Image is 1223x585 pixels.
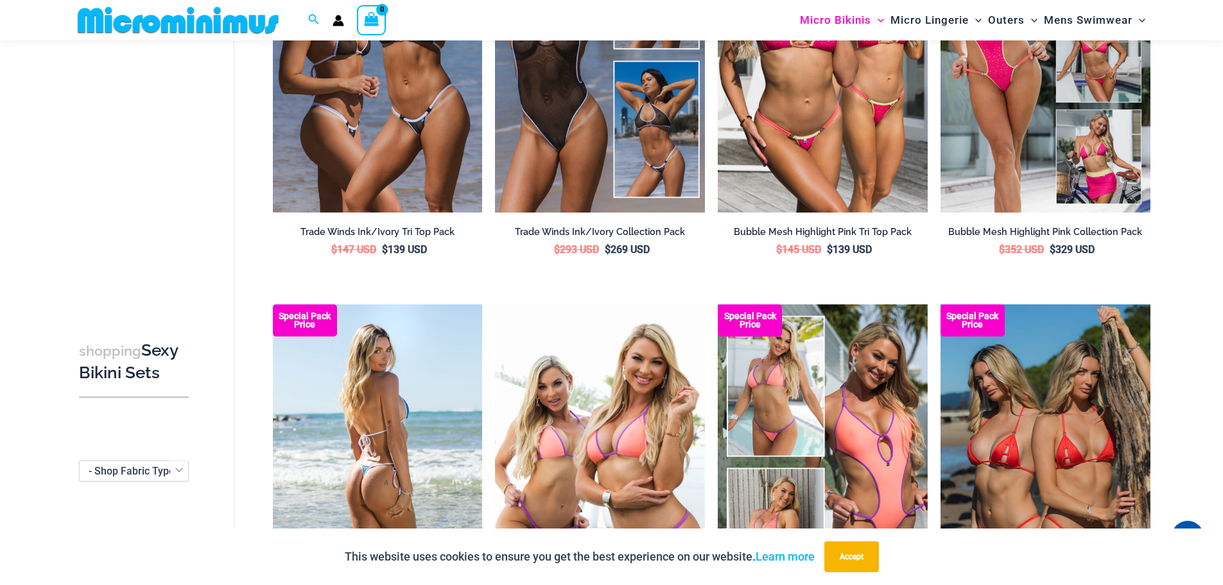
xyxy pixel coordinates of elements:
[79,43,195,300] iframe: TrustedSite Certified
[73,6,284,35] img: MM SHOP LOGO FLAT
[357,5,386,35] a: View Shopping Cart, empty
[718,312,782,329] b: Special Pack Price
[273,226,483,238] h2: Trade Winds Ink/Ivory Tri Top Pack
[718,226,928,238] h2: Bubble Mesh Highlight Pink Tri Top Pack
[871,4,884,37] span: Menu Toggle
[941,226,1150,238] h2: Bubble Mesh Highlight Pink Collection Pack
[827,243,833,256] span: $
[776,243,821,256] bdi: 145 USD
[1025,4,1037,37] span: Menu Toggle
[985,4,1041,37] a: OutersMenu ToggleMenu Toggle
[1041,4,1149,37] a: Mens SwimwearMenu ToggleMenu Toggle
[941,226,1150,243] a: Bubble Mesh Highlight Pink Collection Pack
[1132,4,1145,37] span: Menu Toggle
[797,4,887,37] a: Micro BikinisMenu ToggleMenu Toggle
[331,243,337,256] span: $
[999,243,1044,256] bdi: 352 USD
[89,465,175,477] span: - Shop Fabric Type
[605,243,650,256] bdi: 269 USD
[941,312,1005,329] b: Special Pack Price
[887,4,985,37] a: Micro LingerieMenu ToggleMenu Toggle
[776,243,782,256] span: $
[969,4,982,37] span: Menu Toggle
[999,243,1005,256] span: $
[495,226,705,238] h2: Trade Winds Ink/Ivory Collection Pack
[382,243,427,256] bdi: 139 USD
[273,226,483,243] a: Trade Winds Ink/Ivory Tri Top Pack
[331,243,376,256] bdi: 147 USD
[988,4,1025,37] span: Outers
[495,226,705,243] a: Trade Winds Ink/Ivory Collection Pack
[79,460,189,482] span: - Shop Fabric Type
[1050,243,1095,256] bdi: 329 USD
[890,4,969,37] span: Micro Lingerie
[1044,4,1132,37] span: Mens Swimwear
[756,550,815,563] a: Learn more
[382,243,388,256] span: $
[79,343,141,359] span: shopping
[308,12,320,28] a: Search icon link
[827,243,872,256] bdi: 139 USD
[1050,243,1055,256] span: $
[333,15,344,26] a: Account icon link
[345,547,815,566] p: This website uses cookies to ensure you get the best experience on our website.
[554,243,560,256] span: $
[800,4,871,37] span: Micro Bikinis
[824,541,879,572] button: Accept
[80,461,188,481] span: - Shop Fabric Type
[79,340,189,384] h3: Sexy Bikini Sets
[718,226,928,243] a: Bubble Mesh Highlight Pink Tri Top Pack
[605,243,611,256] span: $
[554,243,599,256] bdi: 293 USD
[273,312,337,329] b: Special Pack Price
[795,2,1151,39] nav: Site Navigation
